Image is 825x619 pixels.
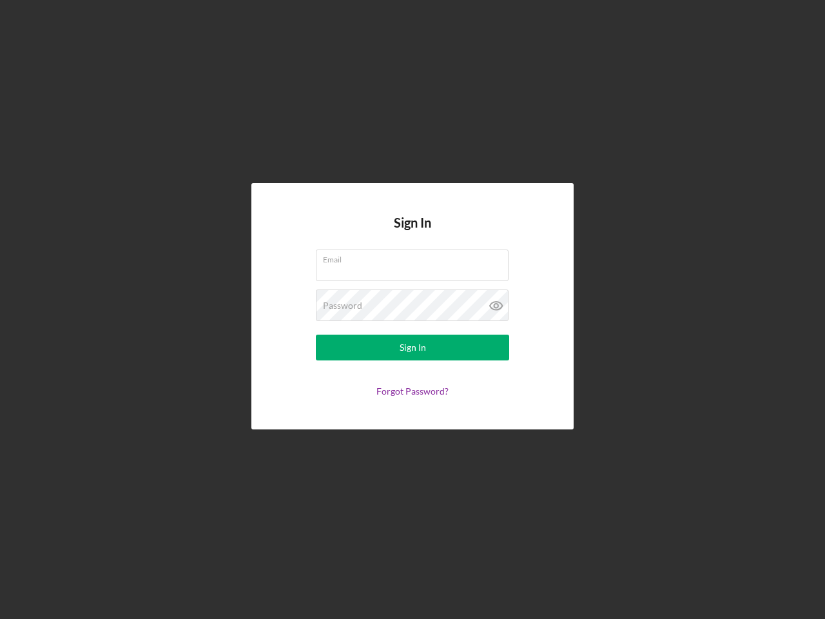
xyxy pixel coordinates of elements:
[400,335,426,360] div: Sign In
[323,300,362,311] label: Password
[323,250,509,264] label: Email
[376,386,449,397] a: Forgot Password?
[394,215,431,250] h4: Sign In
[316,335,509,360] button: Sign In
